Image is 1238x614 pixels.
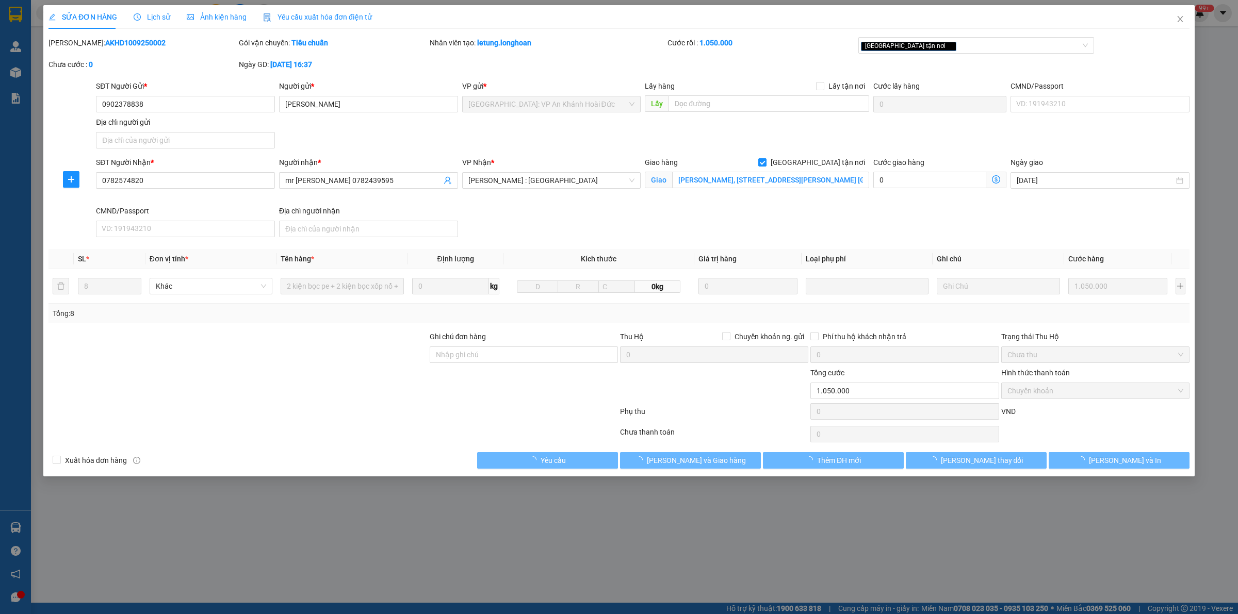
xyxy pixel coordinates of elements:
[1007,347,1183,362] span: Chưa thu
[279,157,458,168] div: Người nhận
[645,158,678,167] span: Giao hàng
[1011,80,1190,92] div: CMND/Passport
[63,171,79,188] button: plus
[96,205,275,217] div: CMND/Passport
[462,158,491,167] span: VP Nhận
[529,456,541,463] span: loading
[558,280,599,293] input: R
[1017,175,1174,186] input: Ngày giao
[489,278,499,294] span: kg
[1011,158,1043,167] label: Ngày giao
[444,176,452,185] span: user-add
[437,255,474,263] span: Định lượng
[947,43,952,48] span: close
[817,455,861,466] span: Thêm ĐH mới
[156,278,266,294] span: Khác
[89,60,93,69] b: 0
[873,82,920,90] label: Cước lấy hàng
[767,157,869,168] span: [GEOGRAPHIC_DATA] tận nơi
[730,331,808,342] span: Chuyển khoản ng. gửi
[105,39,166,47] b: AKHD1009250002
[906,452,1047,469] button: [PERSON_NAME] thay đổi
[279,205,458,217] div: Địa chỉ người nhận
[1176,15,1184,23] span: close
[468,96,635,112] span: Hà Nội: VP An Khánh Hoài Đức
[810,369,844,377] span: Tổng cước
[941,455,1023,466] span: [PERSON_NAME] thay đổi
[48,13,56,21] span: edit
[48,13,117,21] span: SỬA ĐƠN HÀNG
[48,59,237,70] div: Chưa cước :
[672,172,869,188] input: Giao tận nơi
[647,455,746,466] span: [PERSON_NAME] và Giao hàng
[187,13,194,21] span: picture
[96,117,275,128] div: Địa chỉ người gửi
[581,255,616,263] span: Kích thước
[462,80,641,92] div: VP gửi
[873,172,986,188] input: Cước giao hàng
[134,13,170,21] span: Lịch sử
[477,452,618,469] button: Yêu cầu
[1001,369,1070,377] label: Hình thức thanh toán
[430,37,666,48] div: Nhân viên tạo:
[930,456,941,463] span: loading
[645,95,669,112] span: Lấy
[598,280,636,293] input: C
[1007,383,1183,399] span: Chuyển khoản
[133,457,140,464] span: info-circle
[291,39,328,47] b: Tiêu chuẩn
[477,39,531,47] b: letung.longhoan
[279,80,458,92] div: Người gửi
[698,255,737,263] span: Giá trị hàng
[541,455,566,466] span: Yêu cầu
[239,37,427,48] div: Gói vận chuyển:
[635,280,680,293] span: 0kg
[873,158,924,167] label: Cước giao hàng
[1049,452,1190,469] button: [PERSON_NAME] và In
[78,255,86,263] span: SL
[468,173,635,188] span: Hồ Chí Minh : Kho Quận 12
[239,59,427,70] div: Ngày GD:
[96,80,275,92] div: SĐT Người Gửi
[1068,278,1167,294] input: 0
[53,278,69,294] button: delete
[1176,278,1185,294] button: plus
[53,308,478,319] div: Tổng: 8
[937,278,1060,294] input: Ghi Chú
[517,280,558,293] input: D
[824,80,869,92] span: Lấy tận nơi
[263,13,271,22] img: icon
[48,37,237,48] div: [PERSON_NAME]:
[430,346,618,363] input: Ghi chú đơn hàng
[645,172,672,188] span: Giao
[63,175,79,184] span: plus
[96,157,275,168] div: SĐT Người Nhận
[645,82,675,90] span: Lấy hàng
[802,249,933,269] th: Loại phụ phí
[1068,255,1104,263] span: Cước hàng
[619,426,809,444] div: Chưa thanh toán
[150,255,188,263] span: Đơn vị tính
[281,278,403,294] input: VD: Bàn, Ghế
[636,456,647,463] span: loading
[1166,5,1195,34] button: Close
[992,175,1000,184] span: dollar-circle
[263,13,372,21] span: Yêu cầu xuất hóa đơn điện tử
[806,456,817,463] span: loading
[620,452,761,469] button: [PERSON_NAME] và Giao hàng
[698,278,797,294] input: 0
[669,95,869,112] input: Dọc đường
[1078,456,1089,463] span: loading
[187,13,247,21] span: Ảnh kiện hàng
[620,333,644,341] span: Thu Hộ
[134,13,141,21] span: clock-circle
[1001,331,1190,342] div: Trạng thái Thu Hộ
[763,452,904,469] button: Thêm ĐH mới
[861,42,956,51] span: [GEOGRAPHIC_DATA] tận nơi
[667,37,856,48] div: Cước rồi :
[819,331,910,342] span: Phí thu hộ khách nhận trả
[279,221,458,237] input: Địa chỉ của người nhận
[281,255,314,263] span: Tên hàng
[430,333,486,341] label: Ghi chú đơn hàng
[1089,455,1161,466] span: [PERSON_NAME] và In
